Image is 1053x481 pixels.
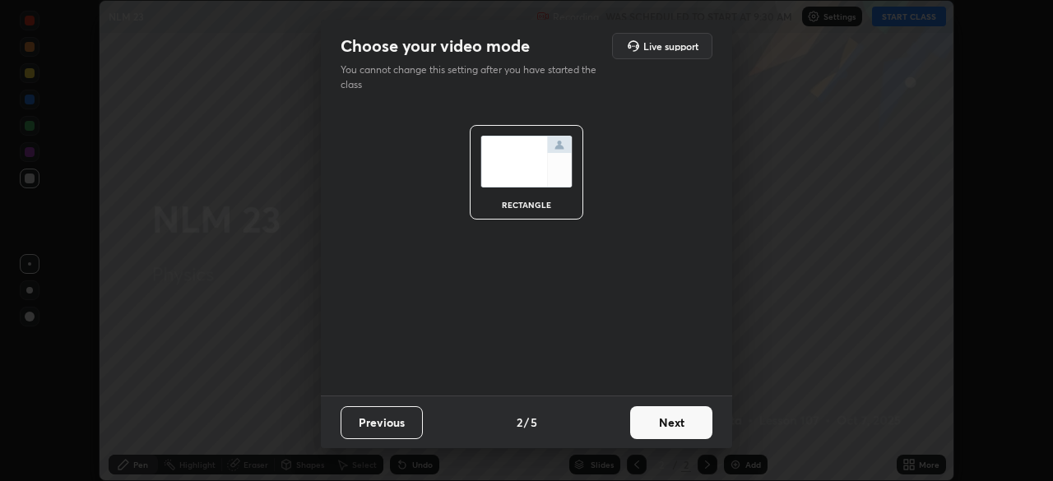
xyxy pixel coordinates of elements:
[494,201,559,209] div: rectangle
[531,414,537,431] h4: 5
[517,414,522,431] h4: 2
[341,406,423,439] button: Previous
[480,136,573,187] img: normalScreenIcon.ae25ed63.svg
[630,406,712,439] button: Next
[524,414,529,431] h4: /
[643,41,698,51] h5: Live support
[341,62,607,92] p: You cannot change this setting after you have started the class
[341,35,530,57] h2: Choose your video mode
